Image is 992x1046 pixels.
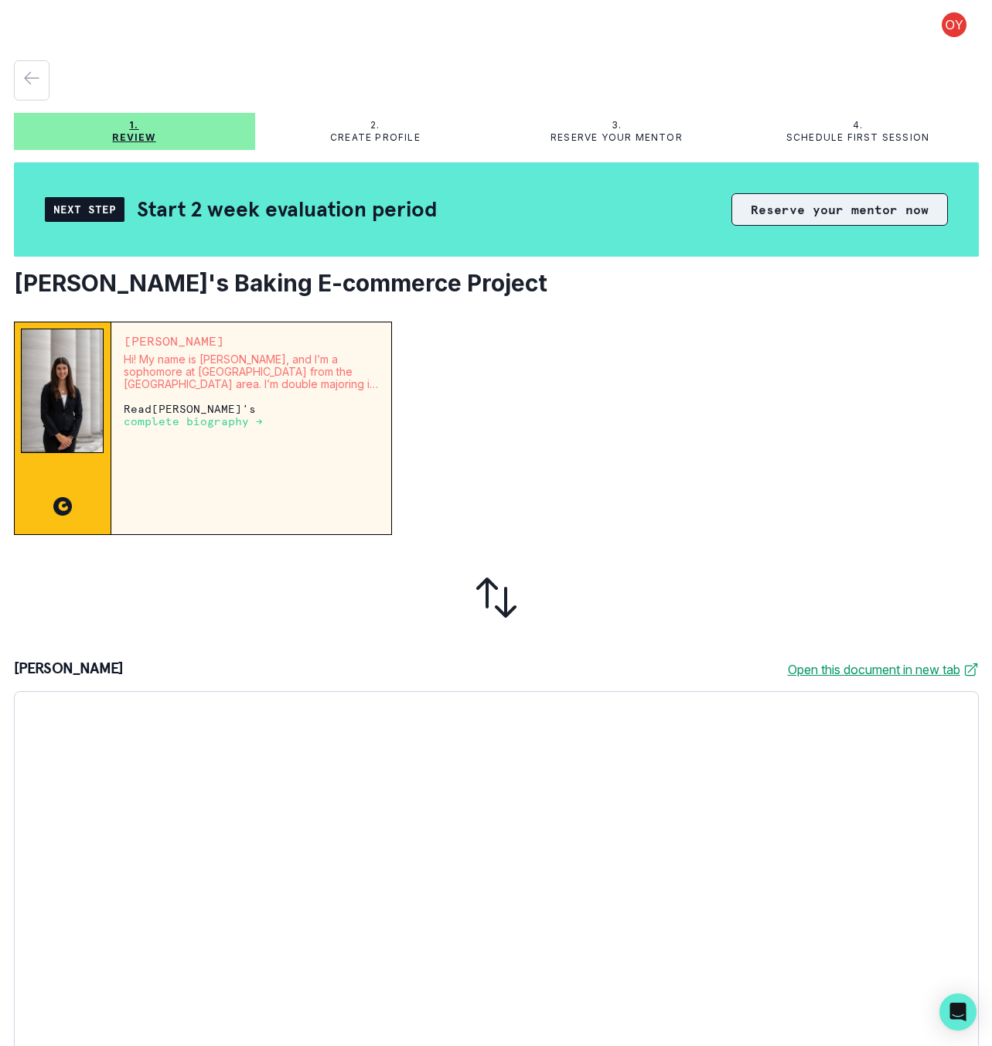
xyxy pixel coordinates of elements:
[14,660,124,679] p: [PERSON_NAME]
[929,12,979,37] button: profile picture
[45,197,124,222] div: Next Step
[21,329,104,453] img: Mentor Image
[129,119,138,131] p: 1.
[370,119,380,131] p: 2.
[112,131,155,144] p: Review
[330,131,421,144] p: Create profile
[124,335,380,347] p: [PERSON_NAME]
[612,119,622,131] p: 3.
[124,414,263,428] a: complete biography →
[939,993,977,1031] div: Open Intercom Messenger
[551,131,683,144] p: Reserve your mentor
[124,403,380,428] p: Read [PERSON_NAME] 's
[124,353,380,390] p: Hi! My name is [PERSON_NAME], and I’m a sophomore at [GEOGRAPHIC_DATA] from the [GEOGRAPHIC_DATA]...
[788,660,979,679] a: Open this document in new tab
[137,196,437,223] h2: Start 2 week evaluation period
[731,193,948,226] button: Reserve your mentor now
[786,131,929,144] p: Schedule first session
[14,269,979,297] h2: [PERSON_NAME]'s Baking E-commerce Project
[853,119,863,131] p: 4.
[124,415,263,428] p: complete biography →
[53,497,72,516] img: CC image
